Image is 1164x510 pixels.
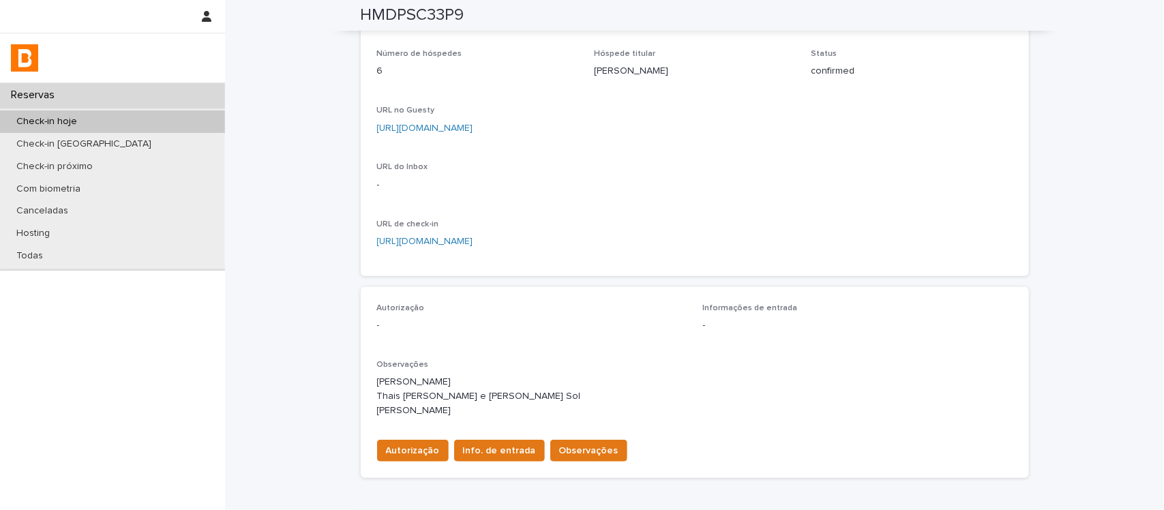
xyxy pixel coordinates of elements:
p: - [377,178,578,192]
p: Check-in hoje [5,116,88,127]
p: Reservas [5,89,65,102]
a: [URL][DOMAIN_NAME] [377,123,473,133]
h2: HMDPSC33P9 [361,5,464,25]
p: Check-in [GEOGRAPHIC_DATA] [5,138,162,150]
p: - [703,318,1013,333]
button: Observações [550,440,627,462]
p: Todas [5,250,54,262]
p: Canceladas [5,205,79,217]
span: URL de check-in [377,220,439,228]
p: Hosting [5,228,61,239]
p: 6 [377,64,578,78]
p: - [377,318,687,333]
span: Autorização [377,304,425,312]
p: confirmed [811,64,1013,78]
p: [PERSON_NAME] [594,64,795,78]
span: Observações [377,361,429,369]
span: Número de hóspedes [377,50,462,58]
p: Com biometria [5,183,91,195]
span: Hóspede titular [594,50,655,58]
span: URL do Inbox [377,163,428,171]
span: Autorização [386,444,440,457]
img: zVaNuJHRTjyIjT5M9Xd5 [11,44,38,72]
span: Observações [559,444,618,457]
p: [PERSON_NAME] Thais [PERSON_NAME] e [PERSON_NAME] Sol [PERSON_NAME] [377,375,1013,417]
span: URL no Guesty [377,106,435,115]
span: Informações de entrada [703,304,798,312]
button: Autorização [377,440,449,462]
p: Check-in próximo [5,161,104,172]
a: [URL][DOMAIN_NAME] [377,237,473,246]
span: Info. de entrada [463,444,536,457]
span: Status [811,50,837,58]
button: Info. de entrada [454,440,545,462]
